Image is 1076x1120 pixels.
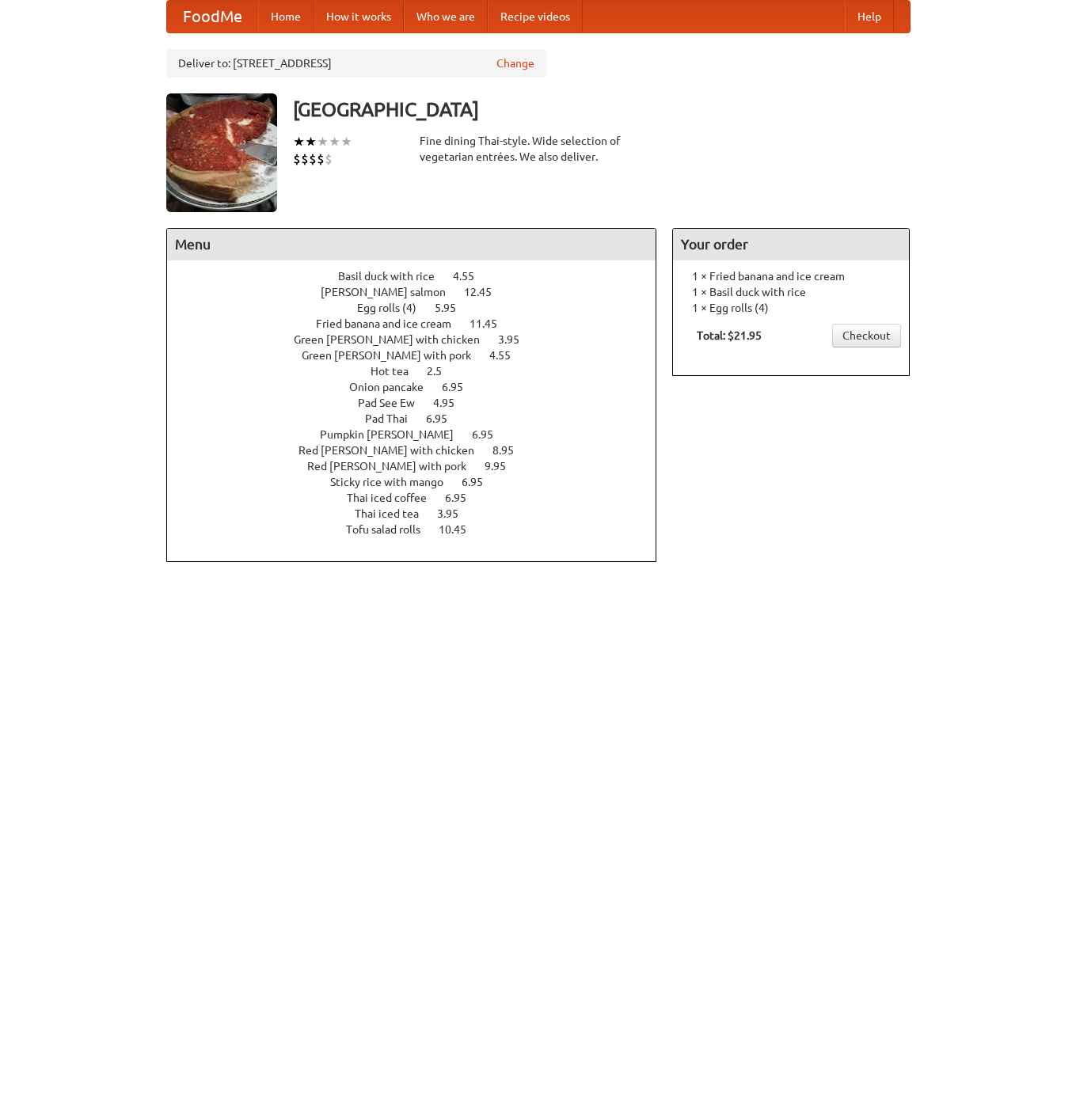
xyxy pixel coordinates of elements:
[166,49,546,78] div: Deliver to: [STREET_ADDRESS]
[298,444,543,457] a: Red [PERSON_NAME] with chicken 8.95
[358,397,484,409] a: Pad See Ew 4.95
[167,229,656,260] h4: Menu
[314,1,404,32] a: How it works
[442,381,479,393] span: 6.95
[697,329,762,342] b: Total: $21.95
[307,460,482,473] span: Red [PERSON_NAME] with pork
[316,317,527,330] a: Fried banana and ice cream 11.45
[453,270,490,283] span: 4.55
[435,302,472,314] span: 5.95
[302,349,487,362] span: Green [PERSON_NAME] with pork
[338,270,451,283] span: Basil duck with rice
[338,270,504,283] a: Basil duck with rice 4.55
[320,428,470,441] span: Pumpkin [PERSON_NAME]
[472,428,509,441] span: 6.95
[464,286,508,298] span: 12.45
[301,150,309,168] li: $
[321,286,462,298] span: [PERSON_NAME] salmon
[404,1,488,32] a: Who we are
[349,381,439,393] span: Onion pancake
[439,523,482,536] span: 10.45
[358,397,431,409] span: Pad See Ew
[845,1,894,32] a: Help
[681,284,901,300] li: 1 × Basil duck with rice
[498,333,535,346] span: 3.95
[340,133,352,150] li: ★
[258,1,314,32] a: Home
[321,286,521,298] a: [PERSON_NAME] salmon 12.45
[445,492,482,504] span: 6.95
[347,492,496,504] a: Thai iced coffee 6.95
[298,444,490,457] span: Red [PERSON_NAME] with chicken
[329,133,340,150] li: ★
[293,133,305,150] li: ★
[365,412,477,425] a: Pad Thai 6.95
[681,300,901,316] li: 1 × Egg rolls (4)
[347,492,443,504] span: Thai iced coffee
[681,268,901,284] li: 1 × Fried banana and ice cream
[355,507,435,520] span: Thai iced tea
[426,412,463,425] span: 6.95
[325,150,333,168] li: $
[293,150,301,168] li: $
[305,133,317,150] li: ★
[357,302,432,314] span: Egg rolls (4)
[309,150,317,168] li: $
[420,133,657,165] div: Fine dining Thai-style. Wide selection of vegetarian entrées. We also deliver.
[166,93,277,212] img: angular.jpg
[294,333,549,346] a: Green [PERSON_NAME] with chicken 3.95
[433,397,470,409] span: 4.95
[330,476,459,488] span: Sticky rice with mango
[317,150,325,168] li: $
[489,349,527,362] span: 4.55
[317,133,329,150] li: ★
[462,476,499,488] span: 6.95
[470,317,513,330] span: 11.45
[357,302,485,314] a: Egg rolls (4) 5.95
[496,55,534,71] a: Change
[673,229,909,260] h4: Your order
[492,444,530,457] span: 8.95
[293,93,911,125] h3: [GEOGRAPHIC_DATA]
[307,460,535,473] a: Red [PERSON_NAME] with pork 9.95
[437,507,474,520] span: 3.95
[294,333,496,346] span: Green [PERSON_NAME] with chicken
[485,460,522,473] span: 9.95
[371,365,471,378] a: Hot tea 2.5
[488,1,583,32] a: Recipe videos
[346,523,436,536] span: Tofu salad rolls
[320,428,523,441] a: Pumpkin [PERSON_NAME] 6.95
[167,1,258,32] a: FoodMe
[316,317,467,330] span: Fried banana and ice cream
[427,365,458,378] span: 2.5
[832,324,901,347] a: Checkout
[302,349,540,362] a: Green [PERSON_NAME] with pork 4.55
[365,412,424,425] span: Pad Thai
[349,381,492,393] a: Onion pancake 6.95
[355,507,488,520] a: Thai iced tea 3.95
[330,476,512,488] a: Sticky rice with mango 6.95
[371,365,424,378] span: Hot tea
[346,523,496,536] a: Tofu salad rolls 10.45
